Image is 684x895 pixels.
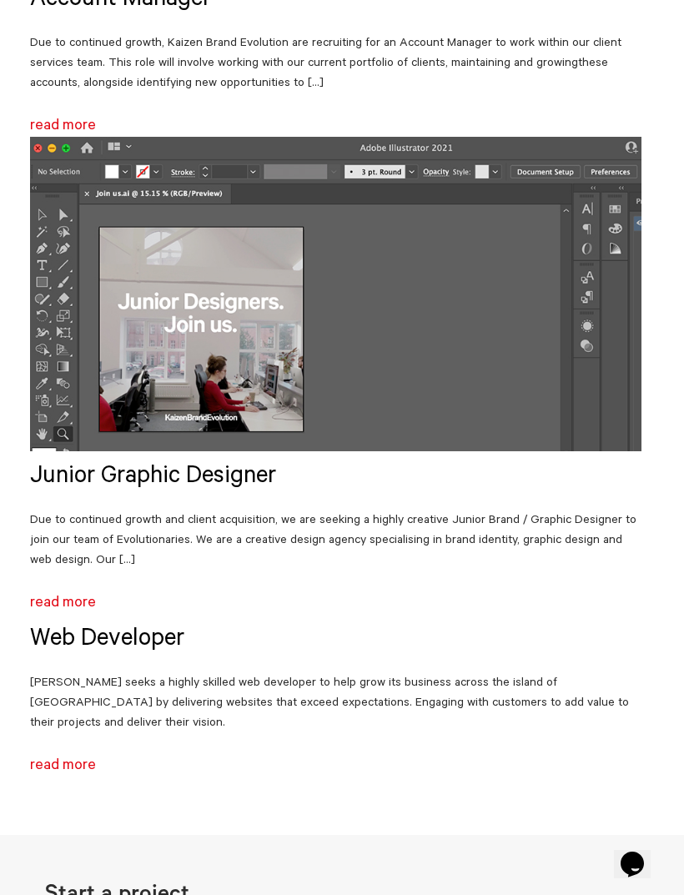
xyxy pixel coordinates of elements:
iframe: chat widget [614,828,667,878]
a: read more [30,756,96,772]
p: Due to continued growth, Kaizen Brand Evolution are recruiting for an Account Manager to work wit... [30,32,642,92]
a: read more [30,116,96,133]
a: read more [30,593,96,610]
p: [PERSON_NAME] seeks a highly skilled web developer to help grow its business across the island of... [30,671,642,732]
p: Due to continued growth and client acquisition, we are seeking a highly creative Junior Brand / G... [30,509,642,569]
h4: Junior Graphic Designer [30,460,642,489]
a: Junior Graphic Designer [30,284,642,489]
a: Web Developer [30,622,642,651]
img: Graphic Design Jobs Belfast [30,137,642,451]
